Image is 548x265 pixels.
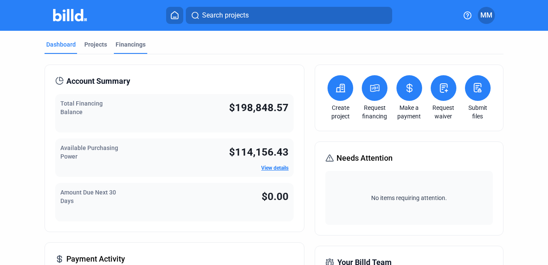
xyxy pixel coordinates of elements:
a: Create project [325,103,355,121]
button: MM [478,7,495,24]
span: Needs Attention [337,152,393,164]
a: Request waiver [429,103,459,121]
span: Payment Activity [66,253,125,265]
span: Available Purchasing Power [60,144,118,160]
span: Amount Due Next 30 Days [60,189,116,204]
span: No items requiring attention. [329,194,489,202]
a: Request financing [360,103,390,121]
div: Financings [116,40,146,49]
span: Search projects [202,10,249,21]
a: Submit files [463,103,493,121]
div: Projects [84,40,107,49]
a: Make a payment [394,103,424,121]
span: $0.00 [262,191,289,203]
span: $198,848.57 [229,102,289,114]
a: View details [261,165,289,171]
span: MM [480,10,492,21]
img: Billd Company Logo [53,9,87,21]
span: Account Summary [66,75,130,87]
span: $114,156.43 [229,146,289,158]
button: Search projects [186,7,392,24]
span: Total Financing Balance [60,100,103,115]
div: Dashboard [46,40,76,49]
